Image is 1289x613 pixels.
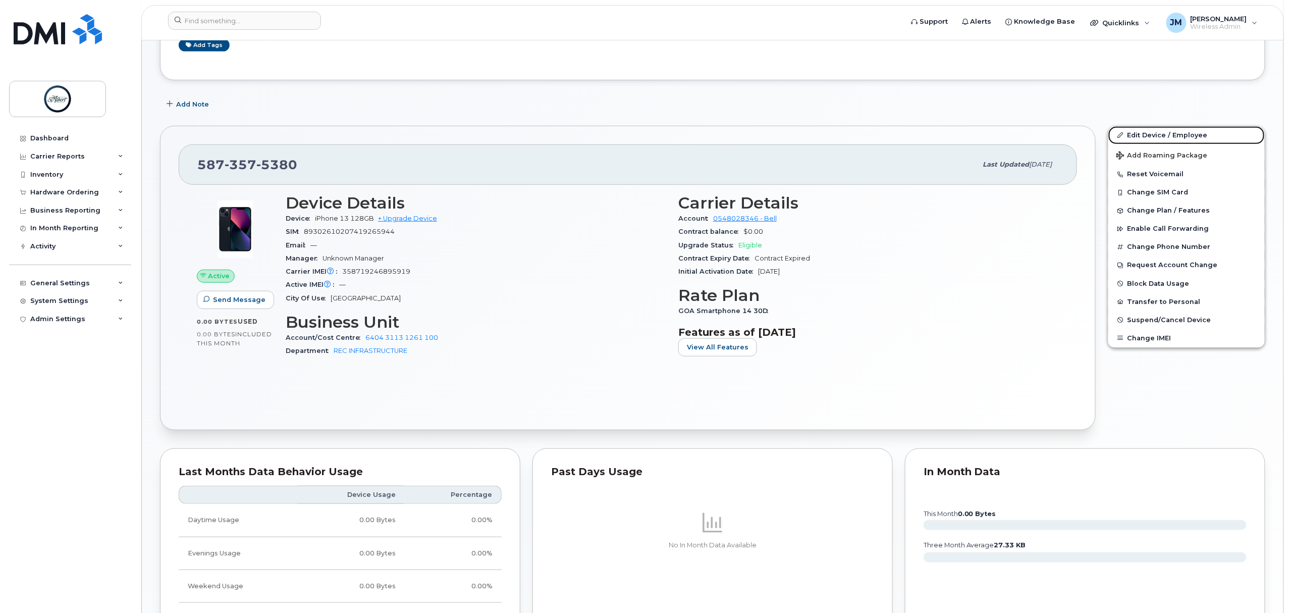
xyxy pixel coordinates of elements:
div: Last Months Data Behavior Usage [179,467,502,477]
span: Active [208,271,230,281]
span: Send Message [213,295,265,304]
tspan: 27.33 KB [994,541,1026,549]
a: Alerts [955,12,999,32]
span: Device [286,215,315,222]
button: Transfer to Personal [1108,293,1265,311]
span: Add Note [176,99,209,109]
span: Active IMEI [286,281,339,288]
tr: Weekdays from 6:00pm to 8:00am [179,537,502,570]
button: Add Roaming Package [1108,144,1265,165]
span: 0.00 Bytes [197,331,235,338]
span: Quicklinks [1103,19,1140,27]
a: Edit Device / Employee [1108,126,1265,144]
span: Contract Expired [755,254,810,262]
button: Enable Call Forwarding [1108,220,1265,238]
button: Send Message [197,291,274,309]
text: this month [923,510,996,518]
span: $0.00 [743,228,763,235]
span: [GEOGRAPHIC_DATA] [331,294,401,302]
div: Jayden Melnychuk [1159,13,1265,33]
td: 0.00 Bytes [297,537,405,570]
a: Support [904,12,955,32]
button: View All Features [678,338,757,356]
span: Add Roaming Package [1116,151,1208,161]
td: Weekend Usage [179,570,297,603]
tr: Friday from 6:00pm to Monday 8:00am [179,570,502,603]
span: Email [286,241,310,249]
span: Knowledge Base [1014,17,1076,27]
td: Daytime Usage [179,504,297,537]
span: View All Features [687,342,748,352]
span: Account [678,215,713,222]
span: Support [920,17,948,27]
td: 0.00 Bytes [297,570,405,603]
h3: Rate Plan [678,286,1059,304]
a: Knowledge Base [999,12,1083,32]
input: Find something... [168,12,321,30]
th: Device Usage [297,486,405,504]
span: 89302610207419265944 [304,228,395,235]
span: iPhone 13 128GB [315,215,374,222]
button: Change Plan / Features [1108,201,1265,220]
a: Add tags [179,39,230,52]
th: Percentage [405,486,502,504]
span: — [339,281,346,288]
span: used [238,318,258,325]
button: Reset Voicemail [1108,165,1265,183]
span: 587 [197,157,297,172]
p: No In Month Data Available [551,541,874,550]
h3: Device Details [286,194,666,212]
span: — [310,241,317,249]
button: Change Phone Number [1108,238,1265,256]
span: Eligible [738,241,762,249]
button: Suspend/Cancel Device [1108,311,1265,329]
td: 0.00% [405,570,502,603]
span: Wireless Admin [1191,23,1247,31]
tspan: 0.00 Bytes [958,510,996,518]
span: [PERSON_NAME] [1191,15,1247,23]
button: Change SIM Card [1108,183,1265,201]
div: Quicklinks [1084,13,1157,33]
span: [DATE] [1030,161,1052,168]
span: Change Plan / Features [1127,207,1210,215]
span: Enable Call Forwarding [1127,225,1209,233]
span: Unknown Manager [323,254,384,262]
td: Evenings Usage [179,537,297,570]
button: Block Data Usage [1108,275,1265,293]
td: 0.00% [405,537,502,570]
span: 0.00 Bytes [197,318,238,325]
span: Upgrade Status [678,241,738,249]
span: Last updated [983,161,1030,168]
a: REC INFRASTRUCTURE [334,347,407,354]
span: Alerts [971,17,992,27]
a: 6404 3113 1261 100 [365,334,438,341]
a: 0548028346 - Bell [713,215,777,222]
text: three month average [923,541,1026,549]
span: Carrier IMEI [286,268,342,275]
span: Suspend/Cancel Device [1127,316,1211,324]
div: Past Days Usage [551,467,874,477]
td: 0.00 Bytes [297,504,405,537]
span: 5380 [256,157,297,172]
a: + Upgrade Device [378,215,437,222]
span: GOA Smartphone 14 30D [678,307,773,315]
h3: Carrier Details [678,194,1059,212]
span: City Of Use [286,294,331,302]
span: SIM [286,228,304,235]
button: Add Note [160,95,218,114]
span: Initial Activation Date [678,268,758,275]
span: Account/Cost Centre [286,334,365,341]
span: 357 [225,157,256,172]
button: Request Account Change [1108,256,1265,274]
img: image20231002-3703462-1ig824h.jpeg [205,199,265,260]
span: JM [1170,17,1183,29]
span: Contract balance [678,228,743,235]
h3: Business Unit [286,313,666,331]
h3: Features as of [DATE] [678,326,1059,338]
span: Contract Expiry Date [678,254,755,262]
span: 358719246895919 [342,268,410,275]
span: Manager [286,254,323,262]
div: In Month Data [924,467,1247,477]
span: [DATE] [758,268,780,275]
button: Change IMEI [1108,329,1265,347]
